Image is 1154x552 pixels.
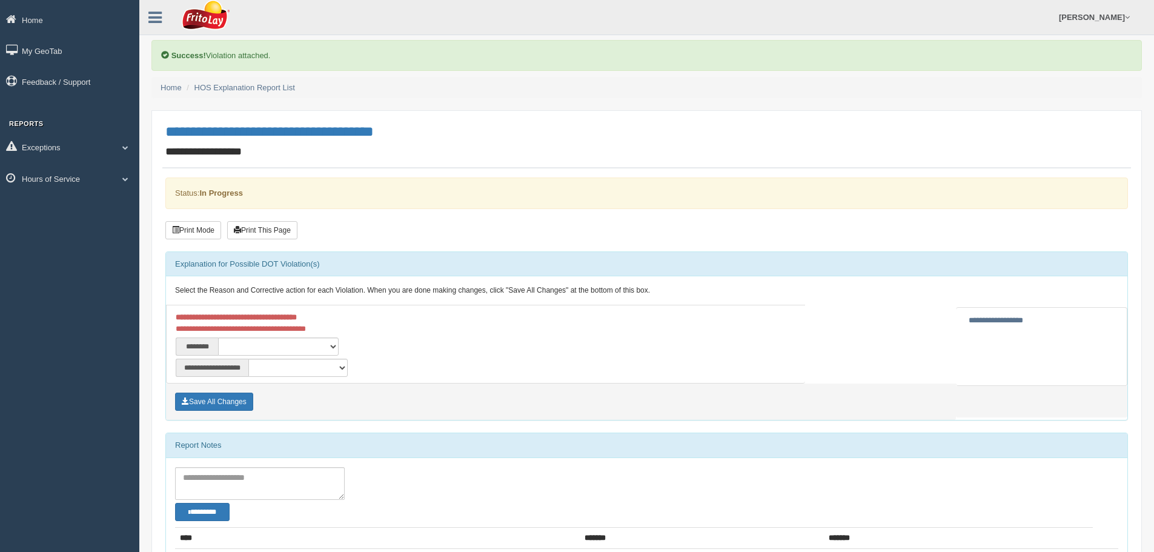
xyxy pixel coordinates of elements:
button: Change Filter Options [175,503,230,521]
a: Home [161,83,182,92]
button: Save [175,393,253,411]
div: Violation attached. [151,40,1142,71]
b: Success! [171,51,206,60]
button: Print Mode [165,221,221,239]
div: Select the Reason and Corrective action for each Violation. When you are done making changes, cli... [166,276,1127,305]
div: Explanation for Possible DOT Violation(s) [166,252,1127,276]
strong: In Progress [199,188,243,198]
div: Report Notes [166,433,1127,457]
div: Status: [165,178,1128,208]
a: HOS Explanation Report List [194,83,295,92]
button: Print This Page [227,221,297,239]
